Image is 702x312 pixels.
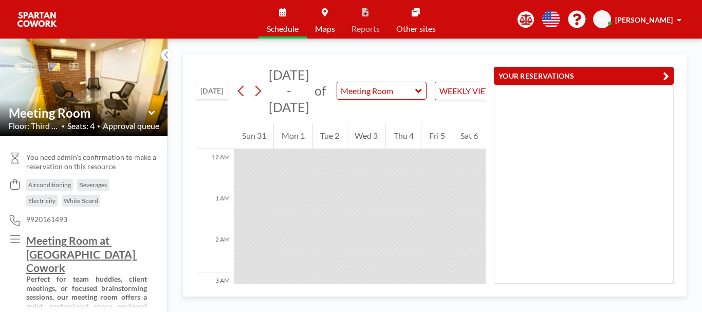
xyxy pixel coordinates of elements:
[267,25,299,33] span: Schedule
[274,123,312,149] div: Mon 1
[234,123,273,149] div: Sun 31
[28,197,56,205] span: Electricity
[26,215,67,224] span: 9920161493
[453,123,486,149] div: Sat 6
[196,190,234,231] div: 1 AM
[337,82,416,99] input: Meeting Room
[269,67,309,115] span: [DATE] - [DATE]
[315,25,335,33] span: Maps
[396,25,436,33] span: Other sites
[26,234,137,274] u: Meeting Room at [GEOGRAPHIC_DATA] Cowork
[97,123,100,130] span: •
[421,123,452,149] div: Fri 5
[8,121,59,131] span: Floor: Third Flo...
[16,9,58,30] img: organization-logo
[64,197,98,205] span: White Board
[26,153,159,171] span: You need admin's confirmation to make a reservation on this resource
[598,15,607,24] span: RP
[437,84,495,98] span: WEEKLY VIEW
[494,67,674,85] button: YOUR RESERVATIONS
[28,181,71,189] span: Airconditioning
[67,121,95,131] span: Seats: 4
[196,149,234,190] div: 12 AM
[386,123,421,149] div: Thu 4
[435,82,524,100] div: Search for option
[196,231,234,272] div: 2 AM
[347,123,385,149] div: Wed 3
[615,15,673,24] span: [PERSON_NAME]
[315,83,326,99] span: of
[196,82,228,100] button: [DATE]
[9,105,149,120] input: Meeting Room
[79,181,107,189] span: Beverages
[313,123,347,149] div: Tue 2
[62,123,65,130] span: •
[103,121,159,131] span: Approval queue
[352,25,380,33] span: Reports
